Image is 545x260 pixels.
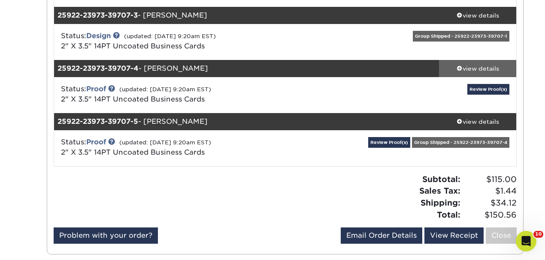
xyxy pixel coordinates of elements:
a: Email Order Details [341,227,422,244]
a: Proof [86,85,106,93]
span: $115.00 [463,173,517,185]
a: 2" X 3.5" 14PT Uncoated Business Cards [61,95,205,103]
strong: Total: [437,210,460,219]
span: 10 [533,231,543,238]
strong: 25922-23973-39707-3 [58,11,138,19]
small: (updated: [DATE] 9:20am EST) [124,33,216,39]
span: $34.12 [463,197,517,209]
a: view details [439,60,516,77]
div: Status: [54,137,362,158]
strong: 25922-23973-39707-4 [58,64,139,72]
div: view details [439,117,516,126]
div: Status: [54,84,362,105]
small: (updated: [DATE] 9:20am EST) [119,139,211,146]
div: Status: [54,31,362,51]
div: - [PERSON_NAME] [54,7,439,24]
div: view details [439,64,516,73]
a: Review Proof(s) [467,84,509,95]
a: Problem with your order? [54,227,158,244]
div: - [PERSON_NAME] [54,60,439,77]
a: Review Proof(s) [368,137,410,148]
a: view details [439,7,516,24]
div: Group Shipped - 25922-23973-39707-1 [413,31,509,42]
iframe: Intercom live chat [516,231,536,251]
a: view details [439,113,516,130]
div: - [PERSON_NAME] [54,113,439,130]
small: (updated: [DATE] 9:20am EST) [119,86,211,93]
span: $1.44 [463,185,517,197]
span: $150.56 [463,209,517,221]
a: 2" X 3.5" 14PT Uncoated Business Cards [61,42,205,50]
strong: Shipping: [421,198,460,207]
a: Close [486,227,517,244]
a: 2" X 3.5" 14PT Uncoated Business Cards [61,148,205,156]
strong: Subtotal: [422,174,460,184]
a: Proof [86,138,106,146]
a: View Receipt [424,227,484,244]
a: Design [86,32,111,40]
div: view details [439,11,516,20]
strong: Sales Tax: [419,186,460,195]
div: Group Shipped - 25922-23973-39707-4 [412,137,509,148]
strong: 25922-23973-39707-5 [58,117,138,126]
